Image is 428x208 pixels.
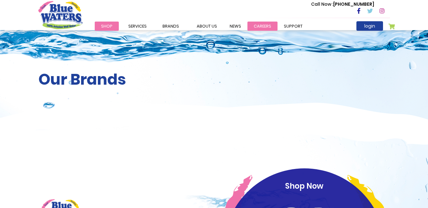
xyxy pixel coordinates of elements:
[247,22,278,31] a: careers
[38,70,390,89] h2: Our Brands
[311,1,333,7] span: Call Now :
[122,22,153,31] a: Services
[356,21,383,31] a: login
[38,1,83,29] a: store logo
[95,22,119,31] a: Shop
[278,22,309,31] a: support
[128,23,147,29] span: Services
[223,22,247,31] a: News
[101,23,112,29] span: Shop
[236,180,373,192] p: Shop Now
[190,22,223,31] a: about us
[163,23,179,29] span: Brands
[311,1,374,8] p: [PHONE_NUMBER]
[156,22,185,31] a: Brands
